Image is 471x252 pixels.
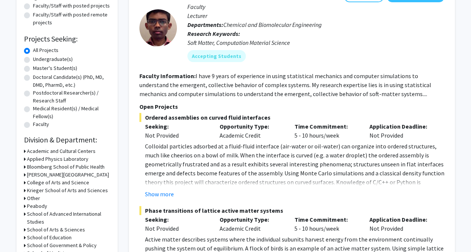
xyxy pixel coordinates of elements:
[369,215,433,224] p: Application Deadline:
[364,122,439,140] div: Not Provided
[33,11,110,27] label: Faculty/Staff with posted remote projects
[289,215,364,233] div: 5 - 10 hours/week
[187,2,444,11] p: Faculty
[33,89,110,105] label: Postdoctoral Researcher(s) / Research Staff
[27,194,40,202] h3: Other
[139,72,431,98] fg-read-more: I have 9 years of experience in using statistical mechanics and computer simulations to understan...
[27,187,108,194] h3: Krieger School of Arts and Sciences
[214,122,289,140] div: Academic Credit
[295,122,358,131] p: Time Commitment:
[33,46,58,54] label: All Projects
[187,30,240,37] b: Research Keywords:
[139,206,444,215] span: Phase transitions of lattice active matter systems
[187,11,444,20] p: Lecturer
[27,210,110,226] h3: School of Advanced International Studies
[33,55,73,63] label: Undergraduate(s)
[220,215,283,224] p: Opportunity Type:
[145,215,209,224] p: Seeking:
[145,122,209,131] p: Seeking:
[27,147,96,155] h3: Academic and Cultural Centers
[139,113,444,122] span: Ordered assemblies on curved fluid interfaces
[145,142,444,196] p: Colloidal particles adsorbed at a fluid-fluid interface (air-water or oil-water) can organize int...
[187,50,246,62] mat-chip: Accepting Students
[187,21,223,28] b: Departments:
[214,215,289,233] div: Academic Credit
[369,122,433,131] p: Application Deadline:
[145,224,209,233] div: Not Provided
[27,202,47,210] h3: Peabody
[289,122,364,140] div: 5 - 10 hours/week
[33,73,110,89] label: Doctoral Candidate(s) (PhD, MD, DMD, PharmD, etc.)
[223,21,322,28] span: Chemical and Biomolecular Engineering
[364,215,439,233] div: Not Provided
[24,135,110,144] h2: Division & Department:
[27,242,97,249] h3: School of Government & Policy
[145,190,174,199] button: Show more
[27,179,89,187] h3: College of Arts and Science
[187,38,444,47] div: Soft Matter, Computation Material Science
[220,122,283,131] p: Opportunity Type:
[33,2,110,10] label: Faculty/Staff with posted projects
[33,64,77,72] label: Master's Student(s)
[145,131,209,140] div: Not Provided
[24,34,110,43] h2: Projects Seeking:
[139,102,444,111] p: Open Projects
[27,155,88,163] h3: Applied Physics Laboratory
[33,120,49,128] label: Faculty
[6,218,32,246] iframe: Chat
[33,105,110,120] label: Medical Resident(s) / Medical Fellow(s)
[139,72,196,80] b: Faculty Information:
[27,234,72,242] h3: School of Education
[27,163,105,171] h3: Bloomberg School of Public Health
[295,215,358,224] p: Time Commitment:
[27,171,109,179] h3: [PERSON_NAME][GEOGRAPHIC_DATA]
[27,226,85,234] h3: School of Arts & Sciences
